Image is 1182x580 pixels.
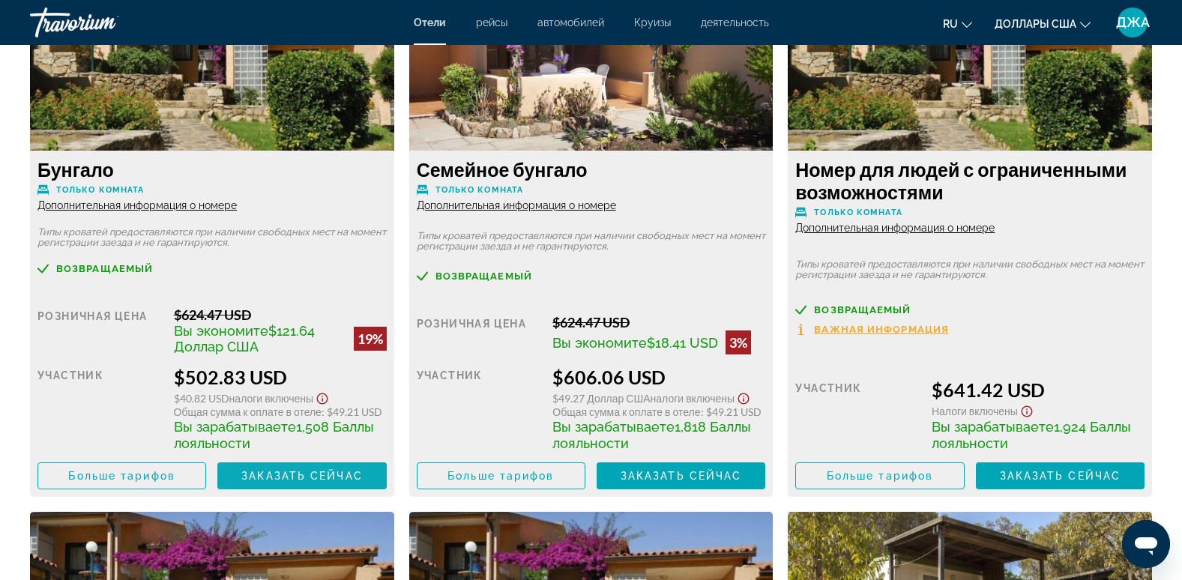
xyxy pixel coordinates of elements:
[322,405,382,418] font: : $49.21 USD
[417,271,766,282] a: возвращаемый
[976,462,1145,489] button: Заказать сейчас
[552,314,765,330] div: $624.47 USD
[313,388,331,405] button: Показать отказ от ответственности за налоги и сборы
[795,222,995,234] span: Дополнительная информация о номере
[634,16,671,28] a: Круизы
[932,405,1018,417] span: Налоги включены
[552,335,647,351] span: Вы экономите
[417,366,542,451] div: участник
[701,16,769,28] a: деятельность
[552,366,666,388] font: $606.06 USD
[354,327,387,351] div: 19%
[241,470,363,482] span: Заказать сейчас
[552,405,700,418] span: Общая сумма к оплате в отеле
[229,392,314,405] span: Налоги включены
[174,392,229,405] span: $40.82 USD
[814,305,911,315] span: возвращаемый
[174,405,322,418] span: Общая сумма к оплате в отеле
[37,199,237,211] span: Дополнительная информация о номере
[735,388,753,405] button: Показать отказ от ответственности за налоги и сборы
[37,227,387,248] p: Типы кроватей предоставляются при наличии свободных мест на момент регистрации заезда и не гарант...
[621,470,742,482] span: Заказать сейчас
[37,263,387,274] a: возвращаемый
[217,462,386,489] button: Заказать сейчас
[37,366,163,451] div: участник
[943,13,972,34] button: Изменение языка
[814,208,902,217] span: Только комната
[647,335,718,351] span: $18.41 USD
[552,392,650,405] span: $49.27 Доллар США
[995,13,1091,34] button: Изменить валюту
[414,16,446,28] a: Отели
[37,462,206,489] button: Больше тарифов
[435,185,523,195] span: Только комната
[476,16,507,28] a: рейсы
[37,158,114,181] font: Бунгало
[174,419,374,451] span: 1,508 Баллы лояльности
[701,405,762,418] font: : $49.21 USD
[552,419,751,451] span: 1,818 Баллы лояльности
[537,16,604,28] a: автомобилей
[827,470,933,482] span: Больше тарифов
[552,419,675,435] span: Вы зарабатываете
[174,323,315,354] span: $121.64 Доллар США
[56,264,153,274] span: возвращаемый
[68,470,175,482] span: Больше тарифов
[1122,520,1170,568] iframe: Кнопка запуска окна обмена сообщениями
[417,231,766,252] p: Типы кроватей предоставляются при наличии свободных мест на момент регистрации заезда и не гарант...
[651,392,735,405] span: Налоги включены
[417,314,542,354] div: Розничная цена
[795,462,964,489] button: Больше тарифов
[435,271,532,281] span: возвращаемый
[795,323,949,336] button: Важная информация
[795,378,920,451] div: участник
[932,419,1131,451] span: 1,924 Баллы лояльности
[1116,15,1150,30] span: ДЖА
[814,324,949,334] span: Важная информация
[943,18,958,30] span: ru
[56,185,144,195] span: Только комната
[447,470,554,482] span: Больше тарифов
[174,306,387,323] div: $624.47 USD
[932,378,1045,401] font: $641.42 USD
[417,462,585,489] button: Больше тарифов
[795,304,1145,315] a: возвращаемый
[174,323,268,339] span: Вы экономите
[174,366,287,388] font: $502.83 USD
[597,462,765,489] button: Заказать сейчас
[417,199,616,211] span: Дополнительная информация о номере
[1000,470,1121,482] span: Заказать сейчас
[795,158,1127,203] font: Номер для людей с ограниченными возможностями
[1113,7,1152,38] button: Пользовательское меню
[174,419,296,435] span: Вы зарабатываете
[995,18,1076,30] span: Доллары США
[37,306,163,354] div: Розничная цена
[1018,401,1036,418] button: Показать отказ от ответственности за налоги и сборы
[30,3,180,42] a: Травориум
[726,330,751,354] div: 3%
[932,419,1054,435] span: Вы зарабатываете
[417,158,588,181] font: Семейное бунгало
[795,259,1145,280] p: Типы кроватей предоставляются при наличии свободных мест на момент регистрации заезда и не гарант...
